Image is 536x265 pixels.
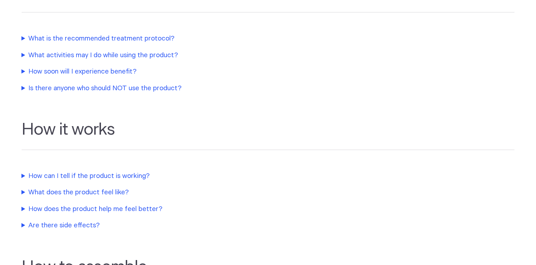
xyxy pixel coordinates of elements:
[22,188,319,198] summary: What does the product feel like?
[22,120,515,150] h2: How it works
[22,171,319,181] summary: How can I tell if the product is working?
[22,221,319,231] summary: Are there side effects?
[22,67,319,77] summary: How soon will I experience benefit?
[22,50,319,60] summary: What activities may I do while using the product?
[22,204,319,214] summary: How does the product help me feel better?
[22,34,319,44] summary: What is the recommended treatment protocol?
[22,83,319,93] summary: Is there anyone who should NOT use the product?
